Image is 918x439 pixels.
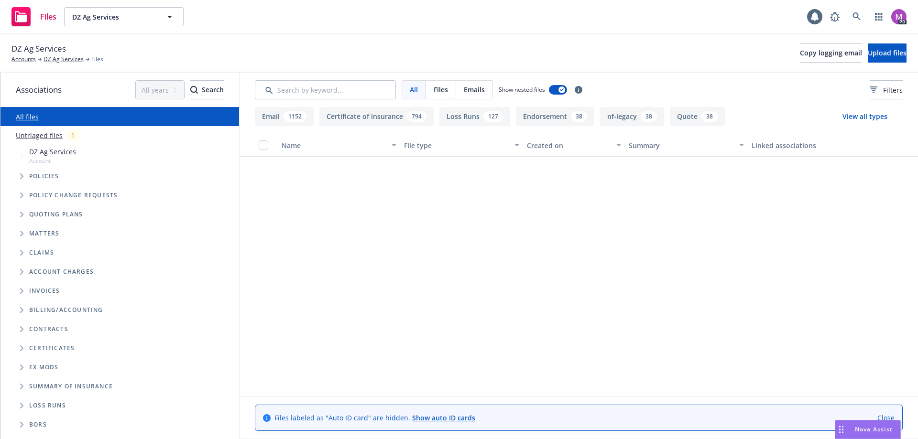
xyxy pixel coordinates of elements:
span: Files labeled as "Auto ID card" are hidden. [274,413,475,423]
span: Summary of insurance [29,384,113,389]
span: DZ Ag Services [11,43,66,55]
button: Loss Runs [439,107,510,126]
span: Quoting plans [29,212,83,217]
div: 38 [571,111,587,122]
div: Drag to move [835,420,847,439]
input: Select all [259,140,268,150]
span: Account [29,157,76,165]
span: BORs [29,422,47,428]
span: Policies [29,173,59,179]
span: Files [91,55,103,64]
span: Account charges [29,269,94,275]
a: Report a Bug [825,7,844,26]
button: Name [278,134,400,157]
button: nf-legacy [600,107,664,126]
div: 1152 [284,111,306,122]
div: Summary [629,140,733,150]
button: Upload files [868,43,907,63]
span: Associations [16,84,62,96]
button: Certificate of insurance [319,107,434,126]
a: Search [847,7,866,26]
span: Matters [29,231,59,236]
button: Endorsement [516,107,594,126]
span: DZ Ag Services [72,12,155,22]
button: View all types [827,107,903,126]
div: Tree Example [0,145,239,300]
span: Billing/Accounting [29,307,103,313]
button: DZ Ag Services [64,7,184,26]
span: Filters [870,85,903,95]
div: 1 [66,130,79,141]
span: Upload files [868,48,907,57]
div: Linked associations [752,140,866,150]
a: Close [877,413,895,423]
svg: Search [190,86,198,94]
span: Show nested files [499,86,545,94]
a: All files [16,112,39,121]
span: Certificates [29,345,75,351]
button: Linked associations [748,134,870,157]
input: Search by keyword... [255,80,396,99]
span: Claims [29,250,54,256]
span: DZ Ag Services [29,147,76,157]
span: Policy change requests [29,193,118,198]
span: Contracts [29,326,68,332]
span: Ex Mods [29,364,58,370]
button: Quote [670,107,725,126]
a: DZ Ag Services [44,55,84,64]
button: SearchSearch [190,80,224,99]
button: Created on [523,134,625,157]
div: 127 [483,111,503,122]
button: File type [400,134,523,157]
a: Switch app [869,7,888,26]
div: 794 [407,111,426,122]
a: Untriaged files [16,130,63,140]
div: 38 [701,111,718,122]
button: Summary [625,134,747,157]
a: Accounts [11,55,36,64]
span: Invoices [29,288,60,294]
span: Nova Assist [855,425,893,433]
img: photo [891,9,907,24]
button: Nova Assist [835,420,901,439]
span: Copy logging email [800,48,862,57]
span: Files [434,85,448,95]
span: Emails [464,85,485,95]
span: Files [40,13,56,21]
div: Created on [527,140,611,150]
div: File type [404,140,508,150]
span: All [410,85,418,95]
button: Filters [870,80,903,99]
div: Name [282,140,386,150]
button: Copy logging email [800,43,862,63]
span: Loss Runs [29,403,66,408]
div: Search [190,81,224,99]
div: 38 [641,111,657,122]
span: Filters [883,85,903,95]
button: Email [255,107,314,126]
div: Folder Tree Example [0,300,239,434]
a: Show auto ID cards [412,413,475,422]
a: Files [8,3,60,30]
